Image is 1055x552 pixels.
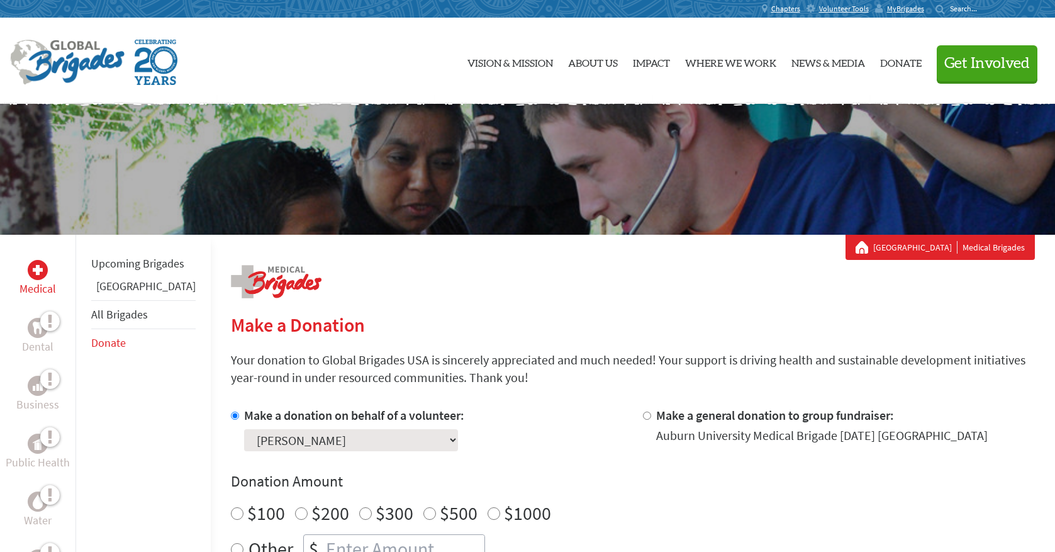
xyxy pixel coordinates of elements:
label: $100 [247,501,285,525]
div: Medical [28,260,48,280]
img: Business [33,381,43,391]
li: Upcoming Brigades [91,250,196,278]
a: Donate [880,28,922,94]
img: Public Health [33,437,43,450]
span: Get Involved [944,56,1030,71]
li: Ghana [91,278,196,300]
a: [GEOGRAPHIC_DATA] [873,241,957,254]
a: Donate [91,335,126,350]
p: Public Health [6,454,70,471]
label: Make a general donation to group fundraiser: [656,407,894,423]
span: Volunteer Tools [819,4,869,14]
label: Make a donation on behalf of a volunteer: [244,407,464,423]
img: Water [33,494,43,509]
img: Dental [33,322,43,334]
p: Water [24,512,52,529]
p: Business [16,396,59,414]
p: Your donation to Global Brigades USA is sincerely appreciated and much needed! Your support is dr... [231,351,1035,386]
label: $500 [440,501,477,525]
a: All Brigades [91,307,148,322]
div: Auburn University Medical Brigade [DATE] [GEOGRAPHIC_DATA] [656,427,988,444]
h4: Donation Amount [231,471,1035,492]
img: logo-medical.png [231,265,321,298]
a: Where We Work [685,28,776,94]
img: Medical [33,265,43,275]
label: $200 [311,501,349,525]
p: Dental [22,338,53,356]
img: Global Brigades Logo [10,40,125,85]
a: Public HealthPublic Health [6,434,70,471]
div: Water [28,492,48,512]
a: MedicalMedical [20,260,56,298]
span: MyBrigades [887,4,924,14]
div: Public Health [28,434,48,454]
a: Impact [633,28,670,94]
a: About Us [568,28,618,94]
p: Medical [20,280,56,298]
a: [GEOGRAPHIC_DATA] [96,279,196,293]
a: Vision & Mission [467,28,553,94]
h2: Make a Donation [231,313,1035,336]
button: Get Involved [937,45,1037,81]
input: Search... [950,4,986,13]
a: DentalDental [22,318,53,356]
a: WaterWater [24,492,52,529]
label: $300 [376,501,413,525]
div: Business [28,376,48,396]
label: $1000 [504,501,551,525]
div: Dental [28,318,48,338]
a: BusinessBusiness [16,376,59,414]
a: News & Media [791,28,865,94]
span: Chapters [771,4,800,14]
a: Upcoming Brigades [91,256,184,271]
div: Medical Brigades [856,241,1025,254]
li: Donate [91,329,196,357]
li: All Brigades [91,300,196,329]
img: Global Brigades Celebrating 20 Years [135,40,177,85]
